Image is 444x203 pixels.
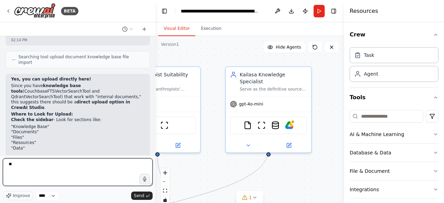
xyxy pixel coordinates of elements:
[249,194,252,201] span: 1
[350,25,438,44] button: Crew
[11,140,144,146] li: "Resources"
[257,121,266,129] img: ScrapeWebsiteTool
[119,25,136,33] button: Switch to previous chat
[240,71,307,85] div: Kailasa Knowledge Specialist
[11,124,144,130] li: "Knowledge Base"
[181,8,259,15] nav: breadcrumb
[160,121,169,129] img: ScrapeWebsiteTool
[160,6,169,16] button: Hide left sidebar
[158,22,195,36] button: Visual Editor
[350,131,404,138] div: AI & Machine Learning
[11,117,144,123] p: - Look for sections like:
[11,146,144,151] li: "Data"
[161,177,170,186] button: zoom out
[350,7,378,15] h4: Resources
[129,86,196,92] div: Evaluate philanthropists' suitability for funding Kailasa (the [DEMOGRAPHIC_DATA] nation) initiat...
[350,162,438,180] button: File & Document
[139,25,150,33] button: Start a new chat
[239,101,263,107] span: gpt-4o-mini
[244,121,252,129] img: FileReadTool
[18,54,144,65] span: Searching tool upload document knowledge base file import
[14,3,55,19] img: Logo
[263,42,305,53] button: Hide Agents
[240,86,307,92] div: Serve as the definitive source of information about Kailasa by accessing and analyzing uploaded r...
[276,44,301,50] span: Hide Agents
[11,135,144,141] li: "Files"
[364,70,378,77] div: Agent
[11,37,144,43] div: 02:14 PM
[285,121,293,129] img: Google Drive
[161,42,179,47] div: Version 1
[158,141,197,150] button: Open in side panel
[350,186,379,193] div: Integrations
[350,149,391,156] div: Database & Data
[350,180,438,198] button: Integrations
[195,22,227,36] button: Execution
[11,83,144,110] p: Since you have (CouchbaseFTSVectorSearchTool and QdrantVectorSearchTool) that work with "internal...
[139,174,150,184] button: Click to speak your automation idea
[271,121,280,129] img: CouchbaseFTSVectorSearchTool
[131,192,153,200] button: Send
[11,129,144,135] li: "Documents"
[350,125,438,143] button: AI & Machine Learning
[134,193,144,198] span: Send
[3,191,33,200] button: Improve
[13,193,30,198] span: Improve
[350,144,438,162] button: Database & Data
[114,66,201,153] div: Philanthropist Suitability EvaluatorEvaluate philanthropists' suitability for funding Kailasa (th...
[11,117,53,122] strong: Check the sidebar
[350,44,438,87] div: Crew
[269,141,308,150] button: Open in side panel
[11,83,81,94] strong: knowledge base tools
[350,168,390,175] div: File & Document
[161,186,170,195] button: fit view
[350,88,438,107] button: Tools
[11,100,130,110] strong: direct upload option in CrewAI Studio
[61,7,78,15] div: BETA
[11,77,91,82] strong: Yes, you can upload directly here!
[329,6,339,16] button: Hide right sidebar
[11,112,73,117] strong: Where to Look for Upload:
[129,71,196,85] div: Philanthropist Suitability Evaluator
[161,168,170,177] button: zoom in
[364,52,374,59] div: Task
[225,66,312,153] div: Kailasa Knowledge SpecialistServe as the definitive source of information about Kailasa by access...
